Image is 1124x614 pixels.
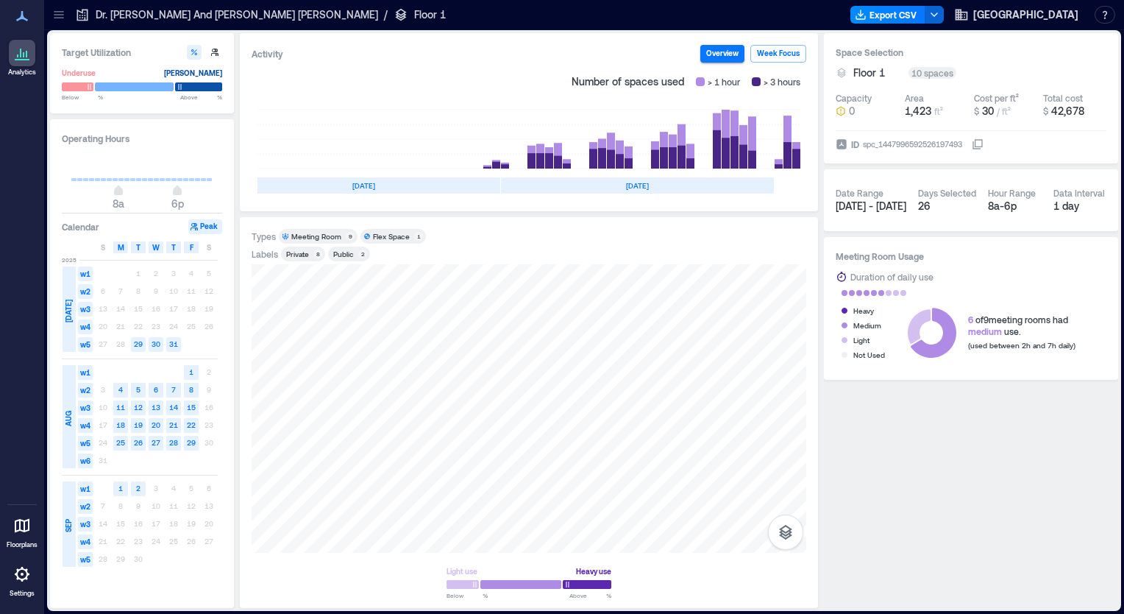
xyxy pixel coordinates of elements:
button: Export CSV [850,6,925,24]
span: $ [1043,106,1048,116]
div: Not Used [853,347,885,362]
div: 1 day [1053,199,1107,214]
span: [DATE] - [DATE] [836,200,906,212]
text: 11 [116,403,125,412]
text: 20 [152,420,160,429]
button: Overview [700,45,744,63]
text: 19 [134,420,143,429]
span: w1 [78,481,93,496]
p: Floor 1 [414,7,446,22]
span: 1,423 [905,105,931,117]
div: [DATE] [227,177,500,194]
span: 0 [849,104,855,119]
div: Date Range [836,187,883,199]
span: 6 [968,314,973,325]
text: 1 [118,484,123,493]
span: [GEOGRAPHIC_DATA] [973,7,1078,22]
text: 31 [169,339,178,348]
p: / [384,7,388,22]
text: 22 [187,420,196,429]
span: / ft² [997,106,1011,116]
span: w2 [78,499,93,514]
button: [GEOGRAPHIC_DATA] [950,3,1083,27]
div: [PERSON_NAME] [164,66,222,80]
div: Light [853,333,869,347]
span: w5 [78,552,93,567]
span: ft² [934,106,943,116]
div: 10 spaces [908,67,956,79]
text: 5 [136,385,140,394]
p: Floorplans [7,540,38,549]
span: Below % [447,591,488,600]
text: 30 [152,339,160,348]
h3: Meeting Room Usage [836,249,1106,264]
div: Hour Range [988,187,1036,199]
text: 15 [187,403,196,412]
span: w5 [78,436,93,451]
span: W [152,241,160,253]
span: w4 [78,320,93,334]
span: T [136,241,140,253]
div: Capacity [836,92,872,104]
p: Settings [10,589,35,598]
text: 13 [152,403,160,412]
a: Analytics [4,35,40,81]
span: M [118,241,124,253]
div: Meeting Room [291,231,341,241]
div: Number of spaces used [566,68,806,95]
text: 27 [152,438,160,447]
text: 18 [116,420,125,429]
div: 8 [313,250,322,258]
div: Heavy use [576,564,611,579]
div: Heavy [853,303,874,318]
span: 8a [113,197,124,210]
span: w2 [78,383,93,398]
button: 0 [836,104,899,119]
span: Above % [180,93,222,102]
div: Public [333,249,354,259]
text: 1 [189,367,193,376]
span: Below % [62,93,103,102]
h3: Space Selection [836,45,1106,60]
div: Data Interval [1053,187,1105,199]
span: S [207,241,211,253]
span: w4 [78,418,93,433]
p: Dr. [PERSON_NAME] And [PERSON_NAME] [PERSON_NAME] [96,7,378,22]
div: Light use [447,564,477,579]
span: w1 [78,365,93,380]
text: 25 [116,438,125,447]
span: ID [851,137,859,152]
span: Floor 1 [853,66,885,80]
div: spc_1447996592526197493 [861,137,964,152]
span: 42,678 [1051,105,1084,117]
div: Area [905,92,924,104]
div: [DATE] [501,177,774,194]
span: > 3 hours [764,74,800,89]
div: Activity [252,46,283,61]
span: SEP [63,519,74,532]
span: $ [974,106,979,116]
text: 7 [171,385,176,394]
span: w3 [78,302,93,317]
text: 12 [134,403,143,412]
text: 26 [134,438,143,447]
span: > 1 hour [708,74,740,89]
div: 2 [358,250,367,258]
div: Cost per ft² [974,92,1019,104]
span: S [101,241,105,253]
div: 8a - 6p [988,199,1042,214]
button: IDspc_1447996592526197493 [972,138,983,150]
button: Peak [188,219,222,234]
div: Days Selected [918,187,976,199]
text: 28 [169,438,178,447]
text: 8 [189,385,193,394]
span: T [171,241,176,253]
p: Analytics [8,68,36,77]
text: 29 [134,339,143,348]
span: w6 [78,454,93,468]
text: 4 [118,385,123,394]
div: Underuse [62,66,96,80]
span: 30 [982,105,994,117]
span: w2 [78,284,93,299]
span: 6p [171,197,184,210]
